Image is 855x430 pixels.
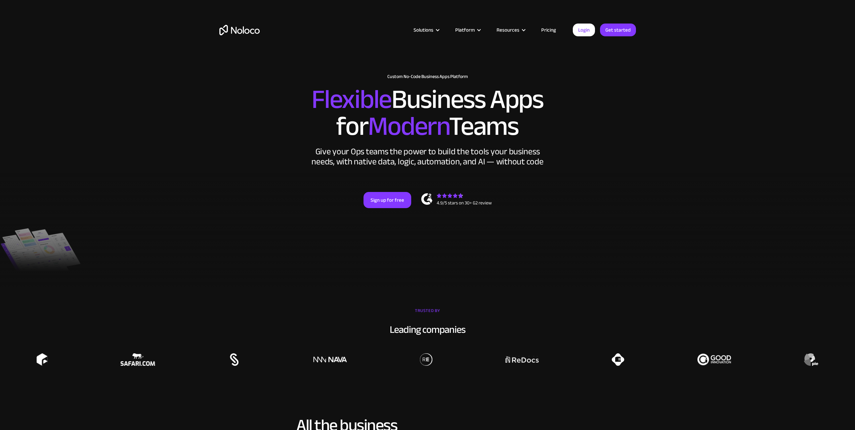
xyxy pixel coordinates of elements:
div: Give your Ops teams the power to build the tools your business needs, with native data, logic, au... [310,147,545,167]
div: Solutions [405,26,447,34]
a: home [219,25,260,35]
span: Flexible [311,74,391,124]
div: Platform [447,26,488,34]
div: Solutions [414,26,433,34]
a: Pricing [533,26,564,34]
a: Login [573,24,595,36]
div: Resources [497,26,519,34]
div: Platform [455,26,475,34]
a: Sign up for free [364,192,411,208]
div: Resources [488,26,533,34]
h1: Custom No-Code Business Apps Platform [219,74,636,79]
a: Get started [600,24,636,36]
h2: Business Apps for Teams [219,86,636,140]
span: Modern [368,101,449,151]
